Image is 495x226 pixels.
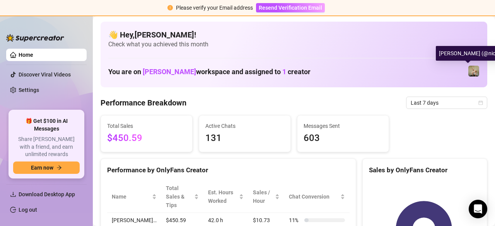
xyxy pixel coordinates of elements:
span: Name [112,192,150,201]
span: calendar [478,100,483,105]
h4: 👋 Hey, [PERSON_NAME] ! [108,29,480,40]
th: Sales / Hour [248,181,284,213]
h1: You are on workspace and assigned to creator [108,68,311,76]
div: Performance by OnlyFans Creator [107,165,350,175]
span: Download Desktop App [19,191,75,197]
span: Earn now [31,165,53,171]
div: Please verify your Email address [176,3,253,12]
span: Active Chats [205,122,284,130]
div: Sales by OnlyFans Creator [369,165,481,175]
span: 131 [205,131,284,146]
span: Chat Conversion [289,192,339,201]
th: Total Sales & Tips [161,181,203,213]
span: Messages Sent [304,122,382,130]
span: Total Sales & Tips [166,184,193,209]
span: 11 % [289,216,301,224]
button: Resend Verification Email [256,3,325,12]
img: Nicole [468,66,479,76]
img: logo-BBDzfeDw.svg [6,34,64,42]
span: Total Sales [107,122,186,130]
a: Home [19,52,33,58]
span: [PERSON_NAME] [143,68,196,76]
span: download [10,191,16,197]
span: Resend Verification Email [259,5,322,11]
div: Est. Hours Worked [208,188,237,205]
a: Log out [19,207,37,213]
th: Name [107,181,161,213]
span: 🎁 Get $100 in AI Messages [13,117,80,133]
span: Share [PERSON_NAME] with a friend, and earn unlimited rewards [13,136,80,158]
span: Sales / Hour [253,188,273,205]
h4: Performance Breakdown [101,97,186,108]
a: Settings [19,87,39,93]
span: 1 [282,68,286,76]
span: Last 7 days [411,97,483,109]
div: Open Intercom Messenger [469,200,487,218]
th: Chat Conversion [284,181,350,213]
span: $450.59 [107,131,186,146]
span: Check what you achieved this month [108,40,480,49]
a: Discover Viral Videos [19,71,71,78]
span: arrow-right [56,165,62,170]
span: 603 [304,131,382,146]
span: exclamation-circle [167,5,173,10]
button: Earn nowarrow-right [13,161,80,174]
